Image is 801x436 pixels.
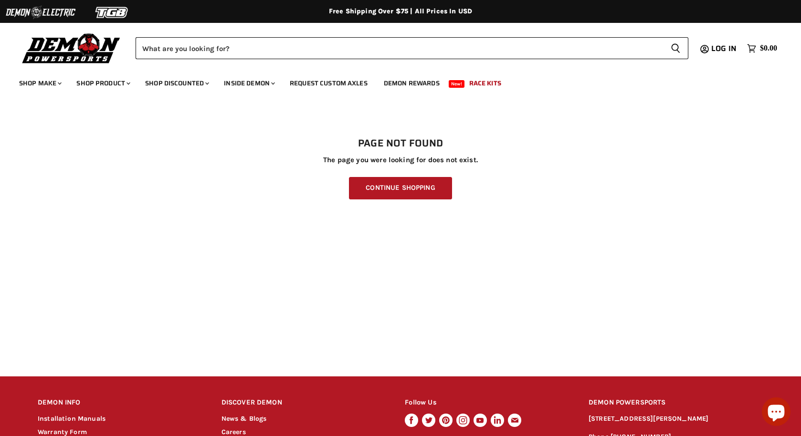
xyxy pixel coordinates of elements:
a: Installation Manuals [38,415,105,423]
h2: DEMON INFO [38,392,203,414]
form: Product [136,37,688,59]
h2: DEMON POWERSPORTS [589,392,763,414]
a: Inside Demon [217,73,281,93]
a: Demon Rewards [377,73,447,93]
h2: Follow Us [405,392,570,414]
a: Careers [221,428,246,436]
a: Request Custom Axles [283,73,375,93]
p: [STREET_ADDRESS][PERSON_NAME] [589,414,763,425]
a: Shop Product [69,73,136,93]
inbox-online-store-chat: Shopify online store chat [759,397,793,428]
a: Warranty Form [38,428,87,436]
a: Log in [707,44,742,53]
span: Log in [711,42,737,54]
div: Free Shipping Over $75 | All Prices In USD [19,7,782,16]
a: Shop Make [12,73,67,93]
h2: DISCOVER DEMON [221,392,387,414]
span: New! [449,80,465,88]
a: Continue Shopping [349,177,452,199]
p: The page you were looking for does not exist. [38,156,763,164]
img: Demon Electric Logo 2 [5,3,76,21]
a: $0.00 [742,42,782,55]
input: Search [136,37,663,59]
a: News & Blogs [221,415,267,423]
img: TGB Logo 2 [76,3,148,21]
span: $0.00 [760,44,777,53]
button: Search [663,37,688,59]
h1: Page not found [38,138,763,149]
ul: Main menu [12,70,775,93]
a: Shop Discounted [138,73,215,93]
a: Race Kits [462,73,508,93]
img: Demon Powersports [19,31,124,65]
